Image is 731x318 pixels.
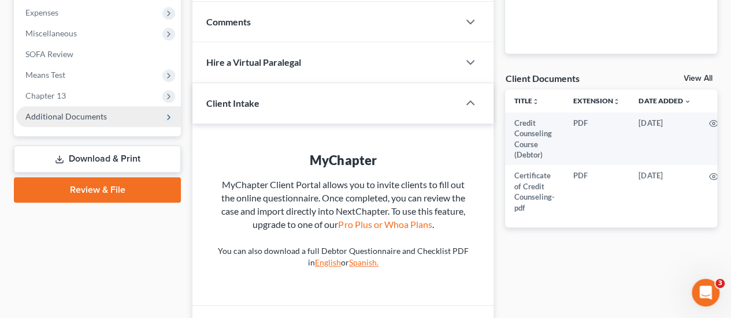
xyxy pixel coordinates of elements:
[639,96,691,105] a: Date Added expand_more
[564,165,629,218] td: PDF
[505,113,564,166] td: Credit Counseling Course (Debtor)
[25,91,66,100] span: Chapter 13
[514,96,539,105] a: Titleunfold_more
[14,177,181,203] a: Review & File
[315,257,341,267] a: English
[25,70,65,80] span: Means Test
[216,245,470,268] p: You can also download a full Debtor Questionnaire and Checklist PDF in or
[25,8,58,17] span: Expenses
[14,145,181,173] a: Download & Print
[692,279,719,306] iframe: Intercom live chat
[505,72,579,84] div: Client Documents
[206,57,301,68] span: Hire a Virtual Paralegal
[564,113,629,166] td: PDF
[629,165,700,218] td: [DATE]
[16,44,181,65] a: SOFA Review
[216,151,470,169] div: MyChapter
[613,98,620,105] i: unfold_more
[715,279,725,288] span: 3
[25,111,107,121] span: Additional Documents
[684,98,691,105] i: expand_more
[532,98,539,105] i: unfold_more
[25,28,77,38] span: Miscellaneous
[221,179,465,230] span: MyChapter Client Portal allows you to invite clients to fill out the online questionnaire. Once c...
[349,257,379,267] a: Spanish.
[573,96,620,105] a: Extensionunfold_more
[338,219,432,230] a: Pro Plus or Whoa Plans
[505,165,564,218] td: Certificate of Credit Counseling-pdf
[206,98,259,109] span: Client Intake
[206,16,251,27] span: Comments
[25,49,73,59] span: SOFA Review
[684,74,713,83] a: View All
[629,113,700,166] td: [DATE]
